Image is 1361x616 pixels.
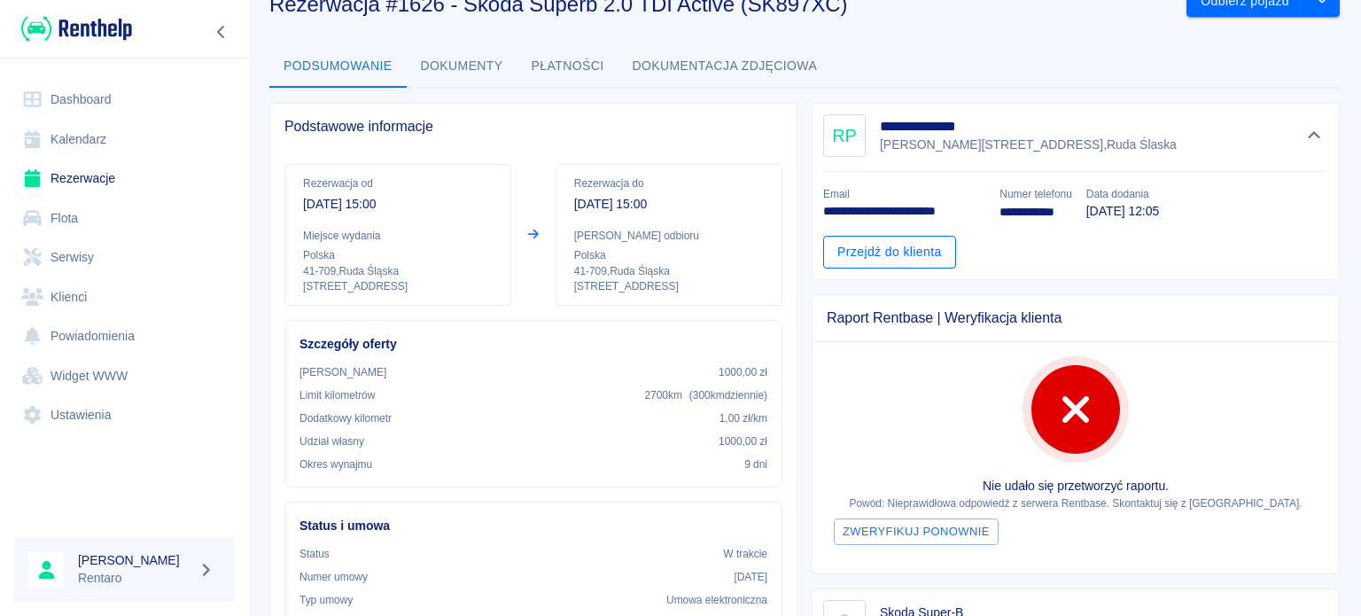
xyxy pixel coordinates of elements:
p: 41-709 , Ruda Śląska [303,263,493,279]
img: Renthelp logo [21,14,132,43]
p: [STREET_ADDRESS] [303,279,493,294]
a: Flota [14,199,235,238]
a: Ustawienia [14,395,235,435]
p: Nie udało się przetworzyć raportu. [827,477,1325,495]
p: [DATE] 15:00 [303,195,493,214]
button: Dokumentacja zdjęciowa [618,45,832,88]
button: Ukryj szczegóły [1300,123,1329,148]
p: Numer umowy [299,569,368,585]
div: RP [823,114,866,157]
p: Rentaro [78,569,191,588]
p: Rezerwacja do [574,175,764,191]
p: Polska [574,247,764,263]
h6: [PERSON_NAME] [78,551,191,569]
a: Dashboard [14,80,235,120]
p: Dodatkowy kilometr [299,410,392,426]
p: Rezerwacja od [303,175,493,191]
button: Podsumowanie [269,45,407,88]
a: Kalendarz [14,120,235,160]
a: Widget WWW [14,356,235,396]
a: Renthelp logo [14,14,132,43]
button: Zwiń nawigację [208,20,235,43]
button: Dokumenty [407,45,517,88]
button: Zweryfikuj ponownie [834,519,999,546]
h6: Szczegóły oferty [299,335,767,354]
p: 2700 km [644,387,767,403]
p: Miejsce wydania [303,228,493,244]
p: Typ umowy [299,592,353,608]
p: Email [823,186,985,202]
p: [PERSON_NAME] [299,364,386,380]
span: Podstawowe informacje [284,118,782,136]
p: Data dodania [1086,186,1159,202]
p: [DATE] [734,569,767,585]
p: Polska [303,247,493,263]
p: [STREET_ADDRESS] [574,279,764,294]
h6: Status i umowa [299,517,767,535]
button: Płatności [517,45,618,88]
p: [PERSON_NAME] odbioru [574,228,764,244]
p: Udział własny [299,433,364,449]
p: [PERSON_NAME][STREET_ADDRESS] , Ruda Ślaska [880,136,1177,154]
span: Raport Rentbase | Weryfikacja klienta [827,309,1325,327]
p: [DATE] 15:00 [574,195,764,214]
a: Przejdź do klienta [823,236,956,269]
p: 41-709 , Ruda Śląska [574,263,764,279]
p: Status [299,546,330,562]
p: 9 dni [744,456,767,472]
p: Limit kilometrów [299,387,375,403]
span: ( 300 km dziennie ) [689,389,767,402]
p: 1000,00 zł [719,364,767,380]
p: Okres wynajmu [299,456,372,472]
a: Serwisy [14,238,235,277]
p: W trakcie [723,546,767,562]
p: [DATE] 12:05 [1086,202,1159,221]
a: Rezerwacje [14,159,235,199]
a: Klienci [14,277,235,317]
p: Numer telefonu [999,186,1071,202]
p: Powód: Nieprawidłowa odpowiedź z serwera Rentbase. Skontaktuj się z [GEOGRAPHIC_DATA]. [827,495,1325,511]
p: Umowa elektroniczna [666,592,767,608]
p: 1000,00 zł [719,433,767,449]
a: Powiadomienia [14,316,235,356]
p: 1,00 zł /km [719,410,767,426]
